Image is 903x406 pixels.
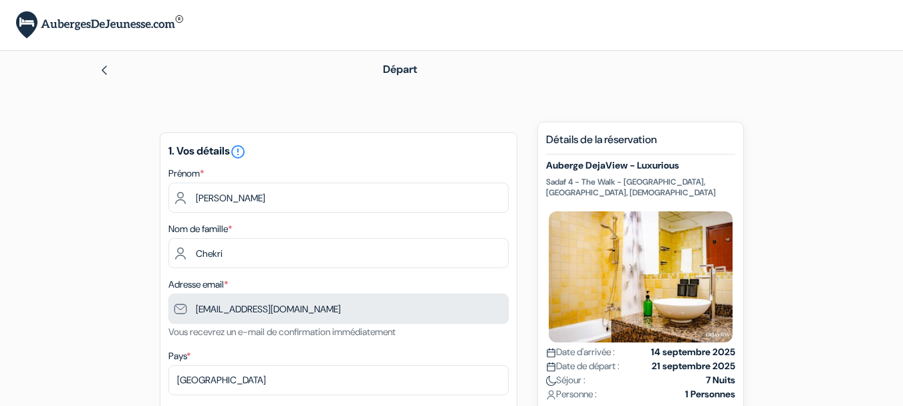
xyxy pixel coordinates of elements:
[168,294,509,324] input: Entrer adresse e-mail
[546,133,735,155] h5: Détails de la réservation
[546,160,735,171] h5: Auberge DejaView - Luxurious
[168,326,396,338] small: Vous recevrez un e-mail de confirmation immédiatement
[230,144,246,160] i: error_outline
[546,348,556,358] img: calendar.svg
[546,390,556,400] img: user_icon.svg
[168,238,509,268] input: Entrer le nom de famille
[99,65,110,76] img: left_arrow.svg
[651,345,735,359] strong: 14 septembre 2025
[706,373,735,387] strong: 7 Nuits
[652,359,735,373] strong: 21 septembre 2025
[546,345,615,359] span: Date d'arrivée :
[685,387,735,401] strong: 1 Personnes
[546,373,586,387] span: Séjour :
[168,278,228,292] label: Adresse email
[546,387,597,401] span: Personne :
[168,183,509,213] input: Entrez votre prénom
[168,167,204,181] label: Prénom
[168,349,190,363] label: Pays
[383,62,417,76] span: Départ
[546,359,620,373] span: Date de départ :
[546,177,735,198] p: Sadaf 4 - The Walk - [GEOGRAPHIC_DATA], [GEOGRAPHIC_DATA], [DEMOGRAPHIC_DATA]
[168,144,509,160] h5: 1. Vos détails
[546,362,556,372] img: calendar.svg
[168,222,232,236] label: Nom de famille
[16,11,183,39] img: AubergesDeJeunesse.com
[546,376,556,386] img: moon.svg
[230,144,246,158] a: error_outline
